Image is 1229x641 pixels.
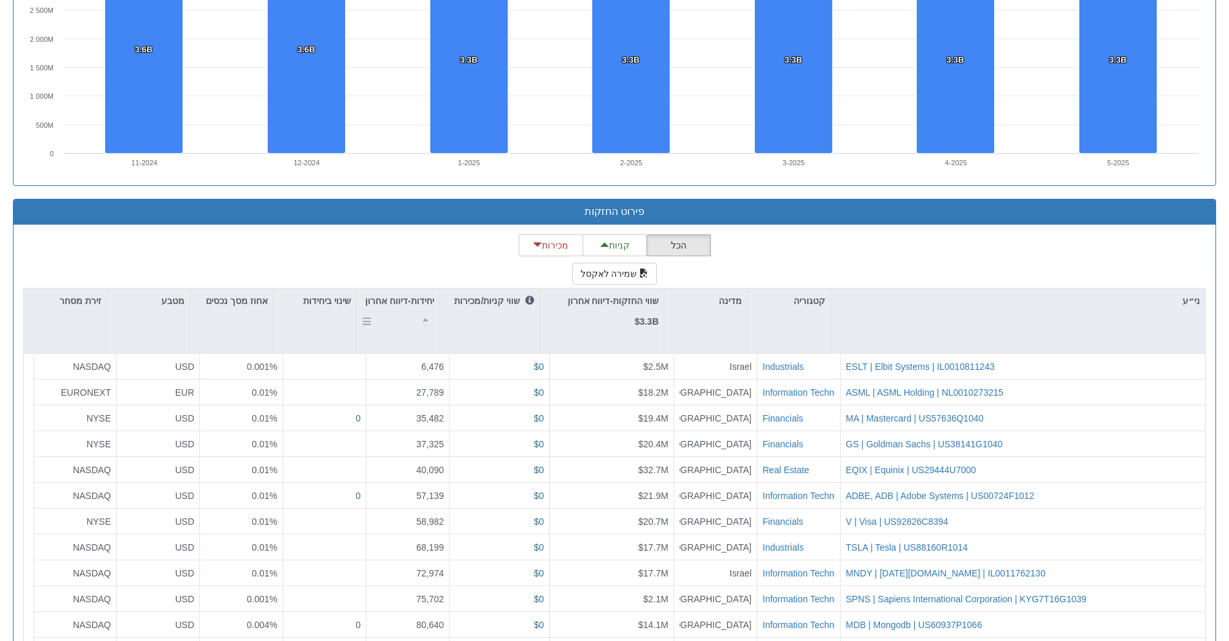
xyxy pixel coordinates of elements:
[39,463,111,476] div: NASDAQ
[763,541,804,554] button: Industrials
[763,360,804,373] button: Industrials
[679,412,752,425] div: [GEOGRAPHIC_DATA]
[372,489,444,502] div: 57,139
[303,294,351,308] p: שינוי ביחידות
[679,463,752,476] div: [GEOGRAPHIC_DATA]
[534,439,544,449] span: $0
[372,567,444,580] div: 72,974
[122,593,194,605] div: USD
[135,45,152,54] tspan: 3.6B
[638,413,668,423] span: $19.4M
[763,618,856,631] button: Information Technology
[846,567,1045,580] button: MNDY | [DATE][DOMAIN_NAME] | IL0011762130
[534,465,544,475] span: $0
[132,159,157,167] text: 11-2024
[679,360,752,373] div: Israel
[39,386,111,399] div: EURONEXT
[122,618,194,631] div: USD
[205,515,277,528] div: 0.01%
[372,618,444,631] div: 80,640
[638,568,668,578] span: $17.7M
[122,360,194,373] div: USD
[39,541,111,554] div: NASDAQ
[846,541,968,554] button: TSLA | Tesla | US88160R1014
[372,438,444,451] div: 37,325
[763,515,803,528] button: Financials
[205,463,277,476] div: 0.01%
[534,491,544,501] span: $0
[122,412,194,425] div: USD
[365,294,434,308] p: יחידות-דיווח אחרון
[454,294,534,308] p: שווי קניות/מכירות
[534,387,544,398] span: $0
[846,489,1034,502] button: ADBE, ADB | Adobe Systems | US00724F1012
[763,438,803,451] button: Financials
[205,618,277,631] div: 0.004%
[679,567,752,580] div: Israel
[294,159,319,167] text: 12-2024
[583,234,647,256] button: קניות
[39,515,111,528] div: NYSE
[1107,159,1129,167] text: 5-2025
[205,567,277,580] div: 0.01%
[297,45,315,54] tspan: 3.6B
[39,618,111,631] div: NASDAQ
[620,159,642,167] text: 2-2025
[763,567,856,580] button: Information Technology
[460,55,477,65] tspan: 3.3B
[205,360,277,373] div: 0.001%
[568,294,659,308] p: שווי החזקות-דיווח אחרון
[122,386,194,399] div: EUR
[763,463,809,476] button: Real Estate
[288,489,361,502] div: 0
[205,386,277,399] div: 0.01%
[846,360,995,373] div: ESLT | Elbit Systems | IL0010811243
[39,412,111,425] div: NYSE
[763,412,803,425] button: Financials
[638,387,668,398] span: $18.2M
[622,55,639,65] tspan: 3.3B
[783,159,804,167] text: 3-2025
[372,412,444,425] div: 35,482
[30,6,54,14] tspan: 2 500M
[107,289,190,313] div: מטבע
[372,386,444,399] div: 27,789
[122,541,194,554] div: USD
[534,620,544,630] span: $0
[638,516,668,527] span: $20.7M
[122,515,194,528] div: USD
[458,159,480,167] text: 1-2025
[372,360,444,373] div: 6,476
[679,438,752,451] div: [GEOGRAPHIC_DATA]
[534,568,544,578] span: $0
[372,593,444,605] div: 75,702
[763,386,856,399] button: Information Technology
[679,593,752,605] div: [GEOGRAPHIC_DATA]
[846,386,1003,399] button: ASML | ASML Holding | NL0010273215
[39,593,111,605] div: NASDAQ
[846,438,1003,451] button: GS | Goldman Sachs | US38141G1040
[643,361,668,372] span: $2.5M
[638,439,668,449] span: $20.4M
[205,412,277,425] div: 0.01%
[763,593,856,605] button: Information Technology
[30,36,54,43] tspan: 2 000M
[635,316,659,327] strong: $3.3B
[190,289,273,328] div: אחוז מסך נכסים
[372,463,444,476] div: 40,090
[372,515,444,528] div: 58,982
[1109,55,1126,65] tspan: 3.3B
[664,289,747,313] div: מדינה
[679,618,752,631] div: [GEOGRAPHIC_DATA]
[846,412,984,425] button: MA | Mastercard | US57636Q1040
[763,489,856,502] button: Information Technology
[646,234,711,256] button: הכל
[23,206,1206,218] h3: פירוט החזקות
